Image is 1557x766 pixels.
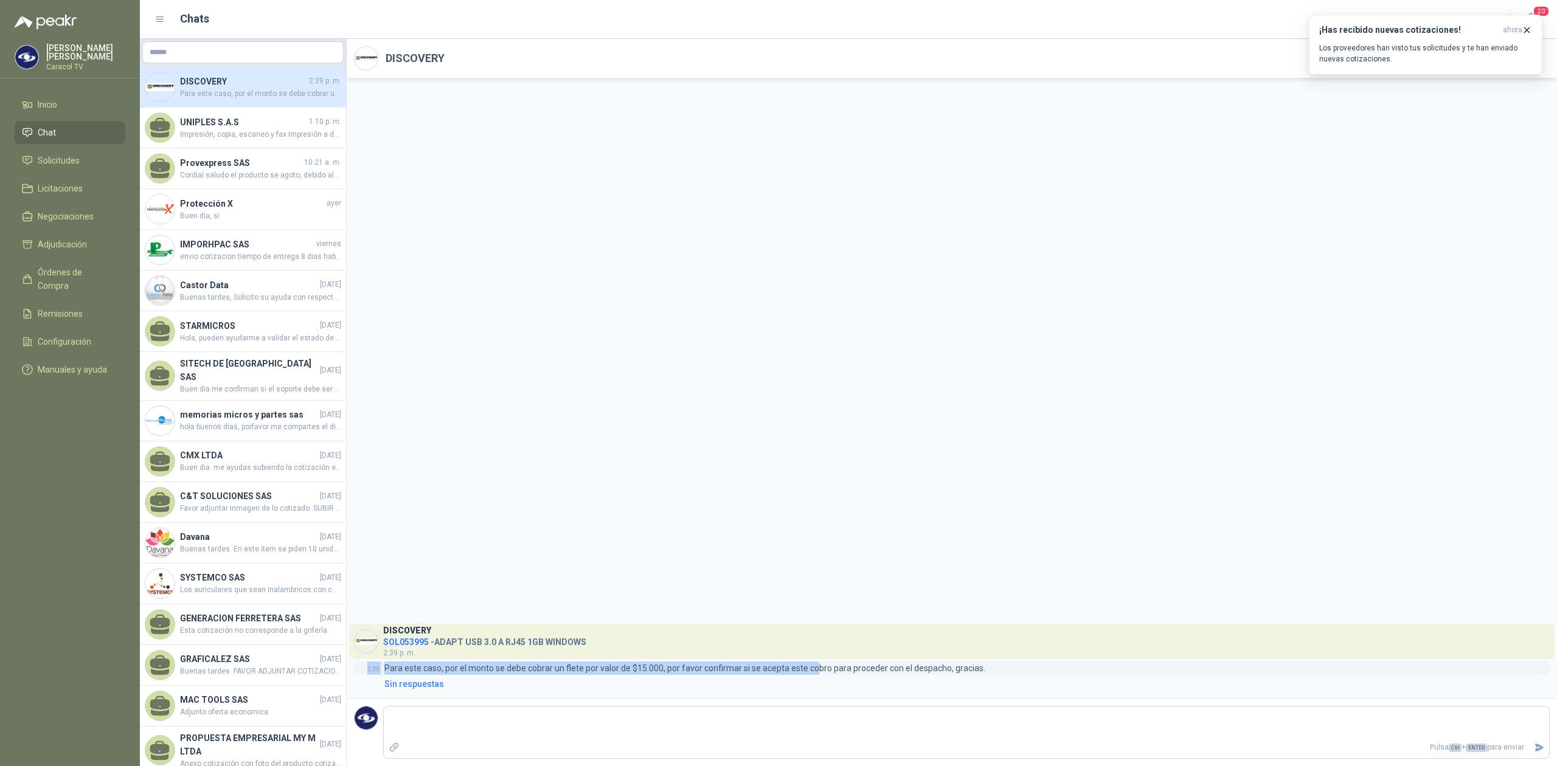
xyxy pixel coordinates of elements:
[1503,25,1522,35] span: ahora
[383,627,431,634] h3: DISCOVERY
[145,72,175,102] img: Company Logo
[355,47,378,70] img: Company Logo
[355,706,378,730] img: Company Logo
[316,238,341,250] span: viernes
[15,15,77,29] img: Logo peakr
[15,121,125,144] a: Chat
[320,572,341,584] span: [DATE]
[180,612,317,625] h4: GENERACION FERRETERA SAS
[320,365,341,376] span: [DATE]
[180,489,317,503] h4: C&T SOLUCIONES SAS
[180,238,314,251] h4: IMPORHPAC SAS
[180,129,341,140] span: Impresión, copia, escaneo y fax Impresión a doble cara automática Escaneo dúplex automático (ADF ...
[38,98,57,111] span: Inicio
[38,210,94,223] span: Negociaciones
[180,652,317,666] h4: GRAFICALEZ SAS
[180,333,341,344] span: Hola, pueden ayudarme a validar el estado de entrega pedido 4510001845 por 5 MODEM 4G MW43TM LTE ...
[15,93,125,116] a: Inicio
[46,44,125,61] p: [PERSON_NAME] [PERSON_NAME]
[38,154,80,167] span: Solicitudes
[327,198,341,209] span: ayer
[145,235,175,264] img: Company Logo
[140,108,346,148] a: UNIPLES S.A.S1:10 p. m.Impresión, copia, escaneo y fax Impresión a doble cara automática Escaneo ...
[180,731,317,758] h4: PROPUESTA EMPRESARIAL MY M LTDA
[140,645,346,686] a: GRAFICALEZ SAS[DATE]Buenas tardes. FAVOR ADJUNTAR COTIZACION EN SU FORMATO
[180,408,317,421] h4: memorias micros y partes sas
[15,358,125,381] a: Manuales y ayuda
[145,195,175,224] img: Company Logo
[1449,744,1462,752] span: Ctrl
[140,271,346,311] a: Company LogoCastor Data[DATE]Buenas tardes, Solicito su ayuda con respecto a la necesidad, Los in...
[15,261,125,297] a: Órdenes de Compra
[180,503,341,514] span: Favor adjuntar inmagen de lo cotizado. SUBIR COTIZACION EN SU FORMATO
[320,409,341,421] span: [DATE]
[1529,737,1549,758] button: Enviar
[1466,744,1487,752] span: ENTER
[145,406,175,435] img: Company Logo
[15,302,125,325] a: Remisiones
[1533,5,1550,17] span: 20
[382,677,1550,691] a: Sin respuestas
[140,352,346,401] a: SITECH DE [GEOGRAPHIC_DATA] SAS[DATE]Buen dia me confirman si el soporte debe ser marca Dairu o p...
[320,739,341,750] span: [DATE]
[38,307,83,320] span: Remisiones
[15,330,125,353] a: Configuración
[180,543,341,555] span: Buenas tardes. En este ítem se piden 10 unidades, combinadas y/o alternativa para entregar las 10...
[140,401,346,441] a: Company Logomemorias micros y partes sas[DATE]hola buenos dias, porfavor me compartes el diseño ....
[180,530,317,543] h4: Davana
[180,666,341,677] span: Buenas tardes. FAVOR ADJUNTAR COTIZACION EN SU FORMATO
[140,311,346,352] a: STARMICROS[DATE]Hola, pueden ayudarme a validar el estado de entrega pedido 4510001845 por 5 MODE...
[320,613,341,624] span: [DATE]
[140,441,346,482] a: CMX LTDA[DATE]Buen dia. me ayudas subiendo la cotización en el formato de ustedes. Gracias
[140,67,346,108] a: Company LogoDISCOVERY2:39 p. m.Para este caso, por el monto se debe cobrar un flete por valor de ...
[1309,15,1542,75] button: ¡Has recibido nuevas cotizaciones!ahora Los proveedores han visto tus solicitudes y te han enviad...
[38,182,83,195] span: Licitaciones
[180,251,341,263] span: envio cotizacion tiempo de entrega 8 dias habiles
[180,462,341,474] span: Buen dia. me ayudas subiendo la cotización en el formato de ustedes. Gracias
[15,233,125,256] a: Adjudicación
[140,564,346,604] a: Company LogoSYSTEMCO SAS[DATE]Los auriculares que sean inalambricos con conexión a Bluetooth
[386,50,445,67] h2: DISCOVERY
[180,75,307,88] h4: DISCOVERY
[383,649,415,657] span: 2:39 p. m.
[38,363,107,376] span: Manuales y ayuda
[180,693,317,706] h4: MAC TOOLS SAS
[140,523,346,564] a: Company LogoDavana[DATE]Buenas tardes. En este ítem se piden 10 unidades, combinadas y/o alternat...
[309,75,341,87] span: 2:39 p. m.
[180,319,317,333] h4: STARMICROS
[355,630,378,653] img: Company Logo
[140,230,346,271] a: Company LogoIMPORHPAC SASviernesenvio cotizacion tiempo de entrega 8 dias habiles
[180,292,341,303] span: Buenas tardes, Solicito su ayuda con respecto a la necesidad, Los ing. me preguntan para que aire...
[180,170,341,181] span: Cordial saludo el producto se agoto, debido ala lata demanda , no se tramitó el pedido, se aviso ...
[180,584,341,596] span: Los auriculares que sean inalambricos con conexión a Bluetooth
[180,210,341,222] span: Buen dia, si
[320,694,341,706] span: [DATE]
[15,205,125,228] a: Negociaciones
[180,571,317,584] h4: SYSTEMCO SAS
[15,177,125,200] a: Licitaciones
[320,491,341,502] span: [DATE]
[384,737,404,758] label: Adjuntar archivos
[15,46,38,69] img: Company Logo
[180,449,317,462] h4: CMX LTDA
[145,569,175,598] img: Company Logo
[140,189,346,230] a: Company LogoProtección XayerBuen dia, si
[180,116,307,129] h4: UNIPLES S.A.S
[320,450,341,461] span: [DATE]
[1521,9,1542,30] button: 20
[404,737,1530,758] p: Pulsa + para enviar
[140,604,346,645] a: GENERACION FERRETERA SAS[DATE]Esta cotización no corresponde a la grifería
[145,528,175,557] img: Company Logo
[38,335,91,348] span: Configuración
[320,279,341,291] span: [DATE]
[15,149,125,172] a: Solicitudes
[38,238,87,251] span: Adjudicación
[180,421,341,433] span: hola buenos dias, porfavor me compartes el diseño . quedo super atenta
[320,654,341,665] span: [DATE]
[384,661,985,675] p: Para este caso, por el monto se debe cobrar un flete por valor de $15.000, por favor confirmar si...
[140,148,346,189] a: Provexpress SAS10:21 a. m.Cordial saludo el producto se agoto, debido ala lata demanda , no se tr...
[367,666,380,672] span: 2:39
[180,10,209,27] h1: Chats
[1319,25,1498,35] h3: ¡Has recibido nuevas cotizaciones!
[1319,43,1532,64] p: Los proveedores han visto tus solicitudes y te han enviado nuevas cotizaciones.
